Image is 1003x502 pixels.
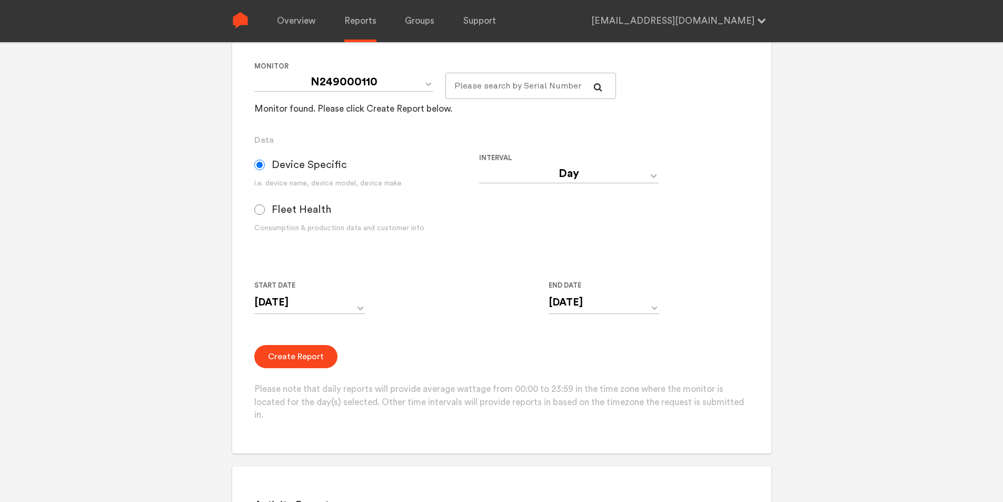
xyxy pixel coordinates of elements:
[272,203,331,216] span: Fleet Health
[254,178,479,189] div: i.e. device name, device model, device make
[254,60,437,73] label: Monitor
[254,134,749,146] h3: Data
[445,73,617,99] input: Please search by Serial Number
[479,152,696,164] label: Interval
[254,160,265,170] input: Device Specific
[254,103,452,115] div: Monitor found. Please click Create Report below.
[254,279,356,292] label: Start Date
[272,159,347,171] span: Device Specific
[254,204,265,215] input: Fleet Health
[254,345,337,368] button: Create Report
[254,383,749,422] p: Please note that daily reports will provide average wattage from 00:00 to 23:59 in the time zone ...
[232,12,249,28] img: Sense Logo
[254,223,479,234] div: Consumption & production data and customer info
[445,60,608,73] label: For large monitor counts
[549,279,651,292] label: End Date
